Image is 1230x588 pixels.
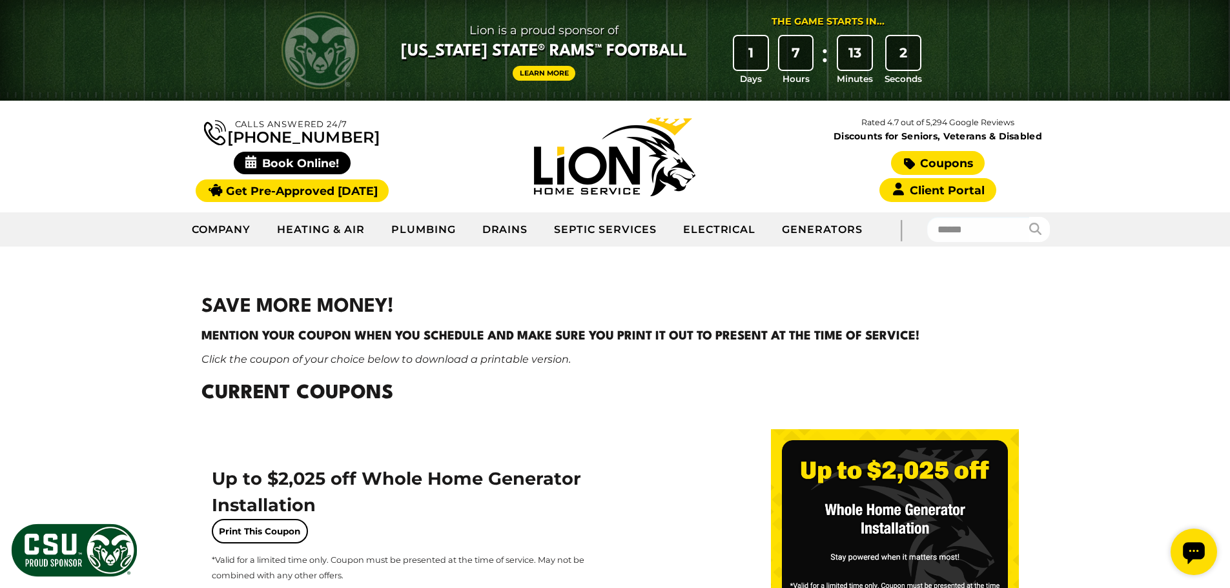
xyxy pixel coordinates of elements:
[212,519,308,543] a: Print This Coupon
[769,214,876,246] a: Generators
[401,41,687,63] span: [US_STATE] State® Rams™ Football
[879,178,996,202] a: Client Portal
[201,353,571,365] em: Click the coupon of your choice below to download a printable version.
[282,12,359,89] img: CSU Rams logo
[779,132,1097,141] span: Discounts for Seniors, Veterans & Disabled
[264,214,378,246] a: Heating & Air
[401,20,687,41] span: Lion is a proud sponsor of
[469,214,542,246] a: Drains
[876,212,927,247] div: |
[196,179,389,202] a: Get Pre-Approved [DATE]
[201,380,1029,409] h2: Current Coupons
[885,72,922,85] span: Seconds
[10,522,139,578] img: CSU Sponsor Badge
[212,555,584,580] span: *Valid for a limited time only. Coupon must be presented at the time of service. May not be combi...
[378,214,469,246] a: Plumbing
[179,214,265,246] a: Company
[887,36,920,70] div: 2
[201,298,394,316] strong: SAVE MORE MONEY!
[212,468,581,516] span: Up to $2,025 off Whole Home Generator Installation
[201,327,1029,345] h4: Mention your coupon when you schedule and make sure you print it out to present at the time of se...
[776,116,1099,130] p: Rated 4.7 out of 5,294 Google Reviews
[891,151,984,175] a: Coupons
[838,36,872,70] div: 13
[818,36,831,86] div: :
[783,72,810,85] span: Hours
[779,36,813,70] div: 7
[670,214,770,246] a: Electrical
[534,117,695,196] img: Lion Home Service
[541,214,670,246] a: Septic Services
[204,117,380,145] a: [PHONE_NUMBER]
[234,152,351,174] span: Book Online!
[5,5,52,52] div: Open chat widget
[772,15,885,29] div: The Game Starts in...
[513,66,576,81] a: Learn More
[734,36,768,70] div: 1
[740,72,762,85] span: Days
[837,72,873,85] span: Minutes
